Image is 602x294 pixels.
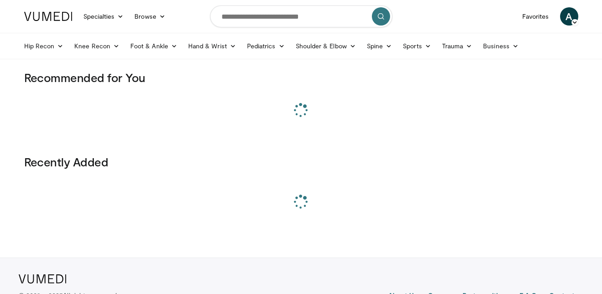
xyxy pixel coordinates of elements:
[24,70,578,85] h3: Recommended for You
[183,37,242,55] a: Hand & Wrist
[129,7,171,26] a: Browse
[19,274,67,284] img: VuMedi Logo
[24,12,72,21] img: VuMedi Logo
[290,37,361,55] a: Shoulder & Elbow
[210,5,392,27] input: Search topics, interventions
[560,7,578,26] a: A
[125,37,183,55] a: Foot & Ankle
[78,7,129,26] a: Specialties
[19,37,69,55] a: Hip Recon
[478,37,524,55] a: Business
[361,37,397,55] a: Spine
[242,37,290,55] a: Pediatrics
[517,7,555,26] a: Favorites
[397,37,437,55] a: Sports
[24,155,578,169] h3: Recently Added
[437,37,478,55] a: Trauma
[69,37,125,55] a: Knee Recon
